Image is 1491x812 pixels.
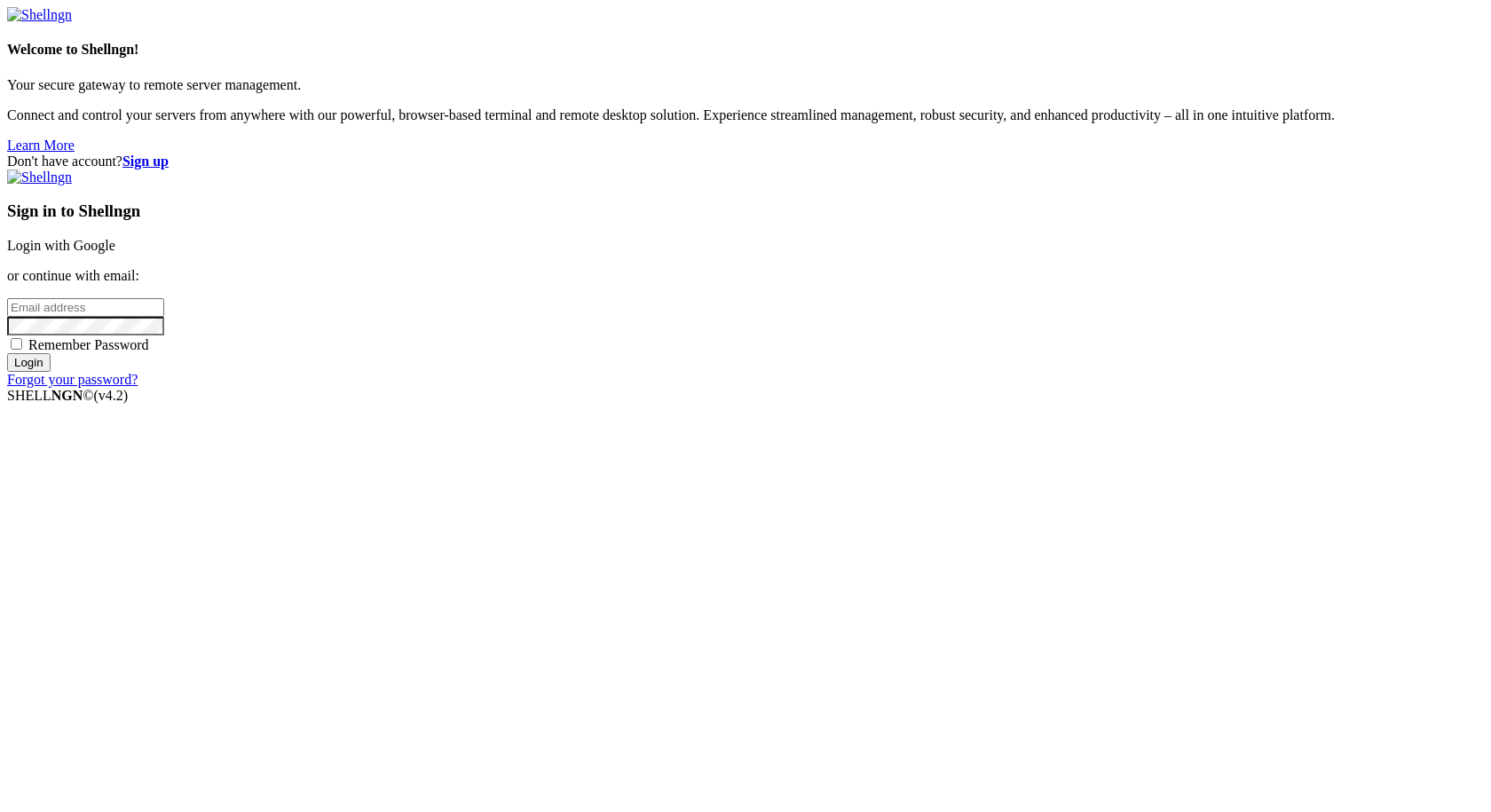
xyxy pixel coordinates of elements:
input: Remember Password [11,338,22,350]
span: SHELL © [7,388,128,403]
span: Remember Password [28,337,149,352]
b: NGN [51,388,83,403]
a: Forgot your password? [7,372,138,387]
a: Sign up [122,154,169,169]
div: Don't have account? [7,154,1484,169]
h4: Welcome to Shellngn! [7,42,1484,58]
p: or continue with email: [7,268,1484,284]
a: Login with Google [7,238,115,253]
img: Shellngn [7,169,72,185]
h3: Sign in to Shellngn [7,201,1484,221]
input: Email address [7,298,164,317]
input: Login [7,353,51,372]
img: Shellngn [7,7,72,23]
p: Connect and control your servers from anywhere with our powerful, browser-based terminal and remo... [7,107,1484,123]
p: Your secure gateway to remote server management. [7,77,1484,93]
span: 4.2.0 [94,388,129,403]
a: Learn More [7,138,75,153]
